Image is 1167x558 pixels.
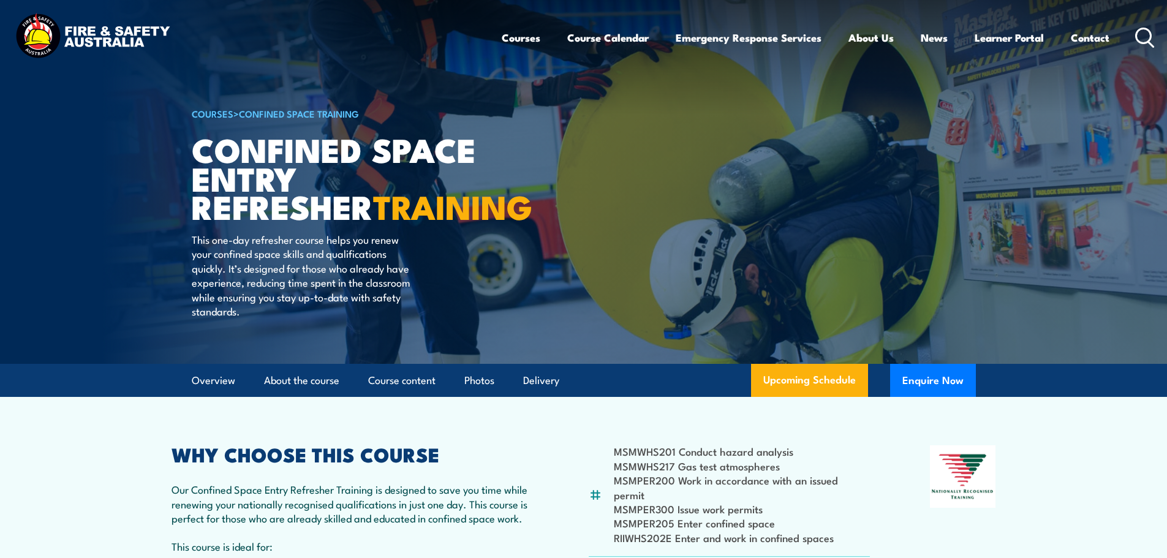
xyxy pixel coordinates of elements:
a: Upcoming Schedule [751,364,868,397]
h2: WHY CHOOSE THIS COURSE [172,445,529,462]
a: Course content [368,364,436,397]
a: About Us [848,21,894,54]
li: RIIWHS202E Enter and work in confined spaces [614,530,871,545]
a: Overview [192,364,235,397]
p: Our Confined Space Entry Refresher Training is designed to save you time while renewing your nati... [172,482,529,525]
p: This one-day refresher course helps you renew your confined space skills and qualifications quick... [192,232,415,318]
h6: > [192,106,494,121]
a: Course Calendar [567,21,649,54]
a: Courses [502,21,540,54]
li: MSMPER300 Issue work permits [614,502,871,516]
p: This course is ideal for: [172,539,529,553]
a: News [921,21,948,54]
img: Nationally Recognised Training logo. [930,445,996,508]
strong: TRAINING [373,180,532,231]
li: MSMPER205 Enter confined space [614,516,871,530]
a: Emergency Response Services [676,21,821,54]
li: MSMWHS201 Conduct hazard analysis [614,444,871,458]
a: COURSES [192,107,233,120]
a: Confined Space Training [239,107,359,120]
a: Contact [1071,21,1109,54]
button: Enquire Now [890,364,976,397]
li: MSMPER200 Work in accordance with an issued permit [614,473,871,502]
h1: Confined Space Entry Refresher [192,135,494,221]
a: About the course [264,364,339,397]
li: MSMWHS217 Gas test atmospheres [614,459,871,473]
a: Delivery [523,364,559,397]
a: Learner Portal [975,21,1044,54]
a: Photos [464,364,494,397]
